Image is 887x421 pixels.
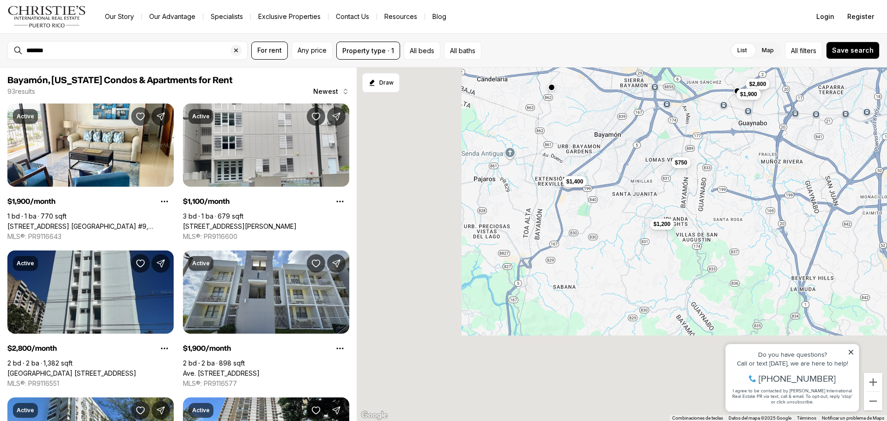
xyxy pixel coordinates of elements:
span: Datos del mapa ©2025 Google [729,415,791,421]
label: List [730,42,754,59]
button: Save Property: VILLA CAPARRA TOWER 44 A #6-A [131,254,150,273]
button: $1,900 [736,89,761,100]
span: Newest [313,88,338,95]
button: Save Property: Ave. Venus PLAZOLETAS DE GUAYNABO #9302 [307,254,325,273]
span: $750 [675,159,687,166]
span: All [791,46,798,55]
a: Resources [377,10,425,23]
a: 75 JUNIN ST #1002, SAN JUAN PR, 00926 [183,222,297,231]
button: $2,800 [746,79,770,90]
button: Reducir [864,392,882,410]
span: Bayamón, [US_STATE] Condos & Apartments for Rent [7,76,232,85]
span: $2,800 [749,80,766,88]
span: $1,900 [740,91,757,98]
span: Login [816,13,834,20]
button: Save Property: 4123 ISLA VERDE AVE. #1001 [131,401,150,420]
button: Property options [331,192,349,211]
button: Login [811,7,840,26]
a: Our Story [97,10,141,23]
button: Share Property [152,401,170,420]
a: Blog [425,10,454,23]
p: Active [192,407,210,414]
img: logo [7,6,86,28]
button: All baths [444,42,481,60]
a: Ave. Venus PLAZOLETAS DE GUAYNABO #9302, GUAYNABO PR, 00969 [183,369,260,378]
span: Save search [832,47,874,54]
a: Exclusive Properties [251,10,328,23]
a: Specialists [203,10,250,23]
button: All beds [404,42,440,60]
span: $1,400 [566,178,583,185]
button: Property options [155,339,174,358]
button: $750 [671,157,691,168]
button: Register [842,7,880,26]
button: Allfilters [785,42,822,60]
button: Save Property: 75 JUNIN ST #1002 [307,107,325,126]
button: Property options [331,339,349,358]
a: Our Advantage [142,10,203,23]
button: $1,200 [650,219,674,230]
button: Save Property: 500 CALLE GUAYANILLA #1001 [307,401,325,420]
button: Save search [826,42,880,59]
button: Ampliar [864,373,882,391]
button: Share Property [152,254,170,273]
span: filters [800,46,816,55]
p: Active [192,260,210,267]
p: 93 results [7,88,35,95]
button: Start drawing [362,73,400,92]
button: Newest [308,82,355,101]
span: For rent [257,47,282,54]
span: [PHONE_NUMBER] [38,43,115,53]
button: For rent [251,42,288,60]
label: Map [754,42,781,59]
div: Do you have questions? [10,21,134,27]
button: Share Property [327,107,346,126]
div: Call or text [DATE], we are here to help! [10,30,134,36]
p: Active [17,407,34,414]
button: Share Property [327,401,346,420]
span: Any price [298,47,327,54]
span: $1,200 [654,220,671,228]
a: Notificar un problema de Maps [822,415,884,421]
button: Share Property [152,107,170,126]
a: 4735 AVE. ISLA VERDE #9, CAROLINA PR, 00979 [7,222,174,231]
button: Save Property: 4735 AVE. ISLA VERDE #9 [131,107,150,126]
button: Property type · 1 [336,42,400,60]
button: Clear search input [231,42,247,59]
button: $1,400 [563,176,587,187]
p: Active [192,113,210,120]
p: Active [17,113,34,120]
span: Register [847,13,874,20]
button: Contact Us [328,10,377,23]
a: Términos (se abre en una nueva pestaña) [797,415,816,421]
a: VILLA CAPARRA TOWER 44 A #6-A, GUAYNABO PR, 00966 [7,369,136,378]
p: Active [17,260,34,267]
button: Any price [292,42,333,60]
button: Share Property [327,254,346,273]
button: Property options [155,192,174,211]
span: I agree to be contacted by [PERSON_NAME] International Real Estate PR via text, call & email. To ... [12,57,132,74]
